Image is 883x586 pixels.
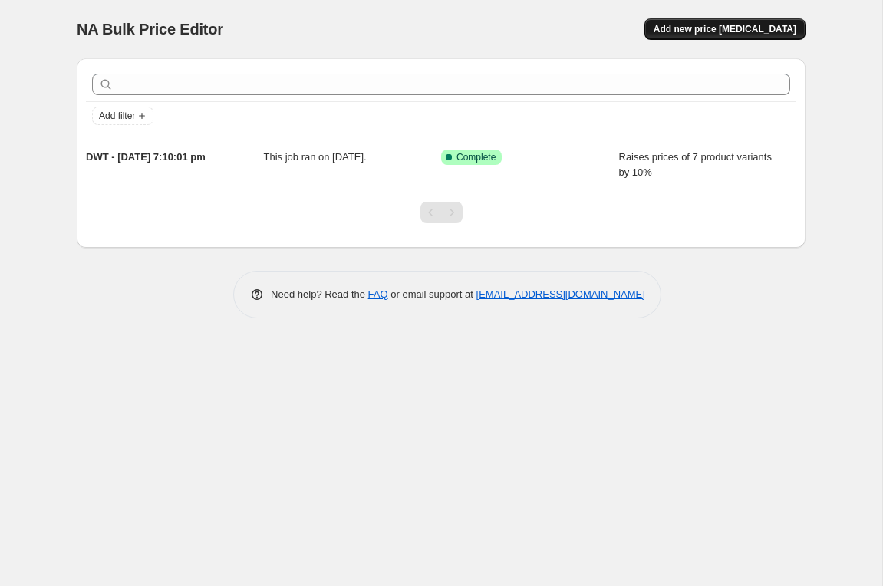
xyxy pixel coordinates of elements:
span: Raises prices of 7 product variants by 10% [619,151,772,178]
button: Add filter [92,107,153,125]
span: This job ran on [DATE]. [264,151,367,163]
span: DWT - [DATE] 7:10:01 pm [86,151,206,163]
span: Complete [456,151,496,163]
a: [EMAIL_ADDRESS][DOMAIN_NAME] [476,288,645,300]
span: or email support at [388,288,476,300]
span: Need help? Read the [271,288,368,300]
span: Add filter [99,110,135,122]
nav: Pagination [420,202,463,223]
span: NA Bulk Price Editor [77,21,223,38]
span: Add new price [MEDICAL_DATA] [654,23,796,35]
a: FAQ [368,288,388,300]
button: Add new price [MEDICAL_DATA] [644,18,806,40]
